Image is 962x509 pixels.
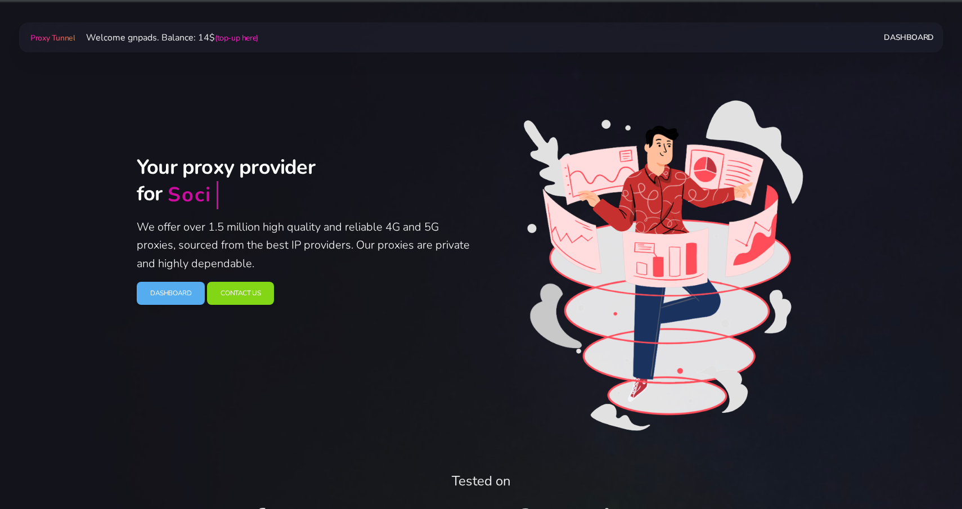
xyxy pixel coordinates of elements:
[137,282,205,305] a: Dashboard
[137,218,474,273] p: We offer over 1.5 million high quality and reliable 4G and 5G proxies, sourced from the best IP p...
[215,33,258,43] a: (top-up here)
[907,454,948,495] iframe: Webchat Widget
[168,182,212,209] div: Soci
[884,27,933,48] a: Dashboard
[137,155,474,209] h2: Your proxy provider for
[207,282,274,305] a: Contact Us
[30,33,75,43] span: Proxy Tunnel
[28,29,77,47] a: Proxy Tunnel
[77,31,258,44] span: Welcome gnpads. Balance: 14$
[143,471,819,491] div: Tested on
